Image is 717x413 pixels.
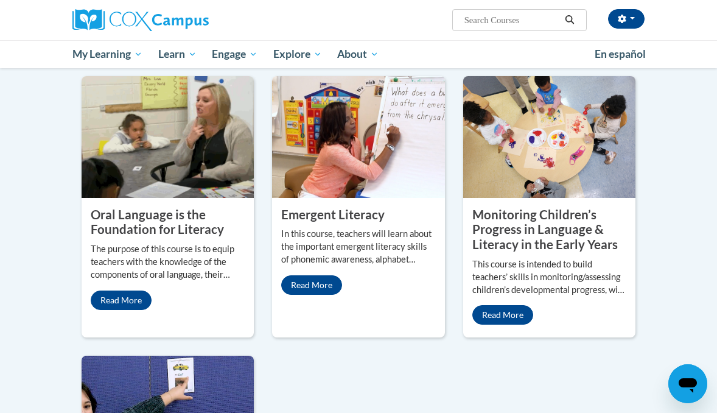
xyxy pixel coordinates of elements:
[72,47,142,62] span: My Learning
[150,40,205,68] a: Learn
[472,207,618,252] property: Monitoring Children’s Progress in Language & Literacy in the Early Years
[63,40,654,68] div: Main menu
[337,47,379,62] span: About
[91,243,245,281] p: The purpose of this course is to equip teachers with the knowledge of the components of oral lang...
[463,13,561,27] input: Search Courses
[281,228,435,266] p: In this course, teachers will learn about the important emergent literacy skills of phonemic awar...
[158,47,197,62] span: Learn
[272,76,444,198] img: Emergent Literacy
[273,47,322,62] span: Explore
[91,207,224,237] property: Oral Language is the Foundation for Literacy
[72,9,251,31] a: Cox Campus
[595,48,646,60] span: En español
[330,40,387,68] a: About
[91,291,152,310] a: Read More
[587,41,654,67] a: En español
[608,9,645,29] button: Account Settings
[472,305,533,325] a: Read More
[72,9,209,31] img: Cox Campus
[281,207,385,222] property: Emergent Literacy
[65,40,150,68] a: My Learning
[212,47,257,62] span: Engage
[204,40,265,68] a: Engage
[265,40,330,68] a: Explore
[668,364,707,403] iframe: Button to launch messaging window
[463,76,635,198] img: Monitoring Children’s Progress in Language & Literacy in the Early Years
[561,13,579,27] button: Search
[82,76,254,198] img: Oral Language is the Foundation for Literacy
[472,258,626,297] p: This course is intended to build teachers’ skills in monitoring/assessing children’s developmenta...
[281,275,342,295] a: Read More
